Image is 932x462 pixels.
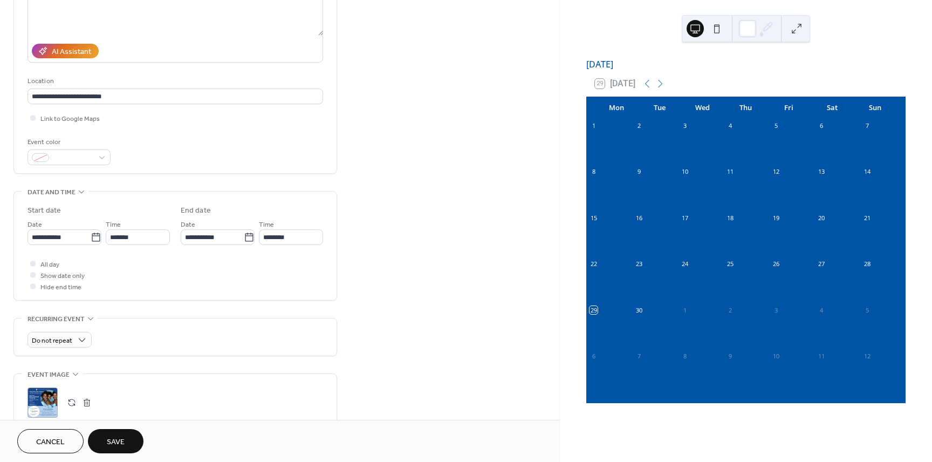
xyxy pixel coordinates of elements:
[818,122,826,130] div: 6
[681,352,689,360] div: 8
[635,352,643,360] div: 7
[772,306,780,314] div: 3
[772,168,780,176] div: 12
[772,352,780,360] div: 10
[863,306,871,314] div: 5
[595,97,638,119] div: Mon
[727,260,735,268] div: 25
[52,46,91,58] div: AI Assistant
[818,306,826,314] div: 4
[724,97,767,119] div: Thu
[854,97,897,119] div: Sun
[638,97,681,119] div: Tue
[28,137,108,148] div: Event color
[863,168,871,176] div: 14
[727,168,735,176] div: 11
[863,214,871,222] div: 21
[586,58,906,71] div: [DATE]
[772,260,780,268] div: 26
[106,219,121,230] span: Time
[590,306,598,314] div: 29
[28,205,61,216] div: Start date
[681,214,689,222] div: 17
[681,97,724,119] div: Wed
[727,306,735,314] div: 2
[28,187,76,198] span: Date and time
[107,437,125,448] span: Save
[32,44,99,58] button: AI Assistant
[259,219,274,230] span: Time
[40,282,81,293] span: Hide end time
[28,314,85,325] span: Recurring event
[590,168,598,176] div: 8
[863,122,871,130] div: 7
[17,429,84,453] button: Cancel
[681,122,689,130] div: 3
[635,122,643,130] div: 2
[590,122,598,130] div: 1
[727,214,735,222] div: 18
[727,352,735,360] div: 9
[772,214,780,222] div: 19
[767,97,811,119] div: Fri
[28,76,321,87] div: Location
[818,260,826,268] div: 27
[727,122,735,130] div: 4
[772,122,780,130] div: 5
[181,205,211,216] div: End date
[590,260,598,268] div: 22
[635,260,643,268] div: 23
[635,214,643,222] div: 16
[818,352,826,360] div: 11
[590,352,598,360] div: 6
[28,219,42,230] span: Date
[28,369,70,381] span: Event image
[681,168,689,176] div: 10
[28,388,58,418] div: ;
[681,260,689,268] div: 24
[32,335,72,347] span: Do not repeat
[681,306,689,314] div: 1
[818,168,826,176] div: 13
[590,214,598,222] div: 15
[40,113,100,125] span: Link to Google Maps
[88,429,143,453] button: Save
[635,168,643,176] div: 9
[635,306,643,314] div: 30
[40,259,59,270] span: All day
[863,260,871,268] div: 28
[40,270,85,282] span: Show date only
[181,219,195,230] span: Date
[863,352,871,360] div: 12
[811,97,854,119] div: Sat
[818,214,826,222] div: 20
[36,437,65,448] span: Cancel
